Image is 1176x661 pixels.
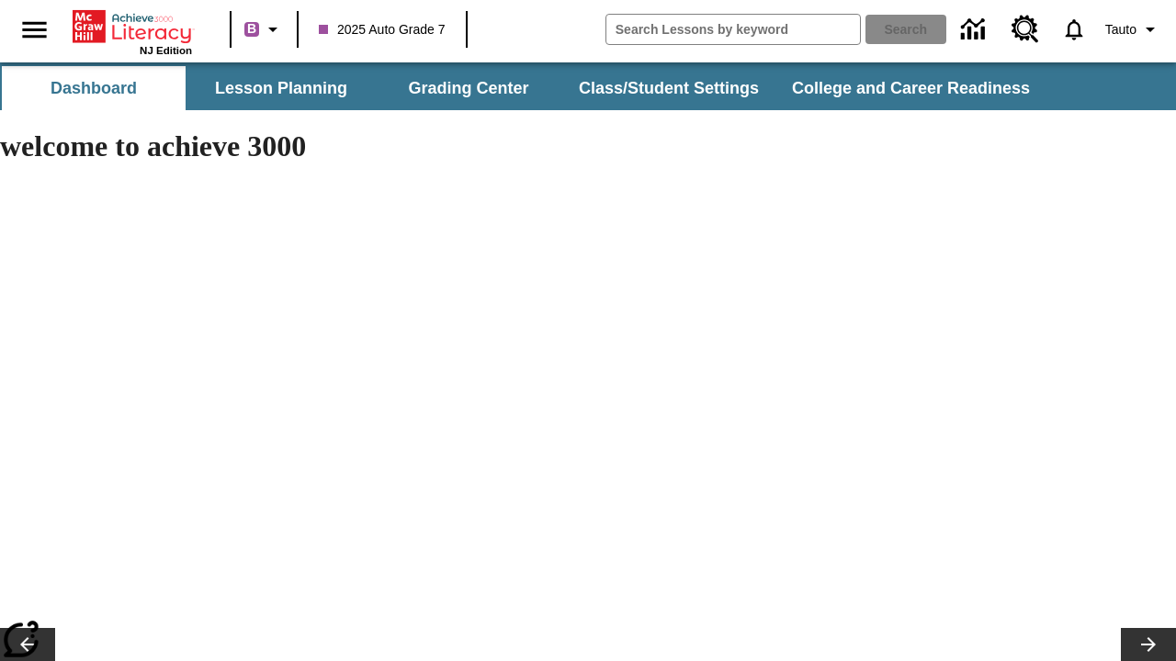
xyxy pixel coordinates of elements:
[777,66,1045,110] button: College and Career Readiness
[237,13,291,46] button: Boost Class color is purple. Change class color
[319,20,446,39] span: 2025 Auto Grade 7
[73,6,192,56] div: Home
[140,45,192,56] span: NJ Edition
[1121,628,1176,661] button: Lesson carousel, Next
[1050,6,1098,53] a: Notifications
[2,66,186,110] button: Dashboard
[377,66,560,110] button: Grading Center
[7,3,62,57] button: Open side menu
[606,15,860,44] input: search field
[189,66,373,110] button: Lesson Planning
[1001,5,1050,54] a: Resource Center, Will open in new tab
[950,5,1001,55] a: Data Center
[1098,13,1169,46] button: Profile/Settings
[247,17,256,40] span: B
[1105,20,1136,39] span: Tauto
[73,8,192,45] a: Home
[564,66,774,110] button: Class/Student Settings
